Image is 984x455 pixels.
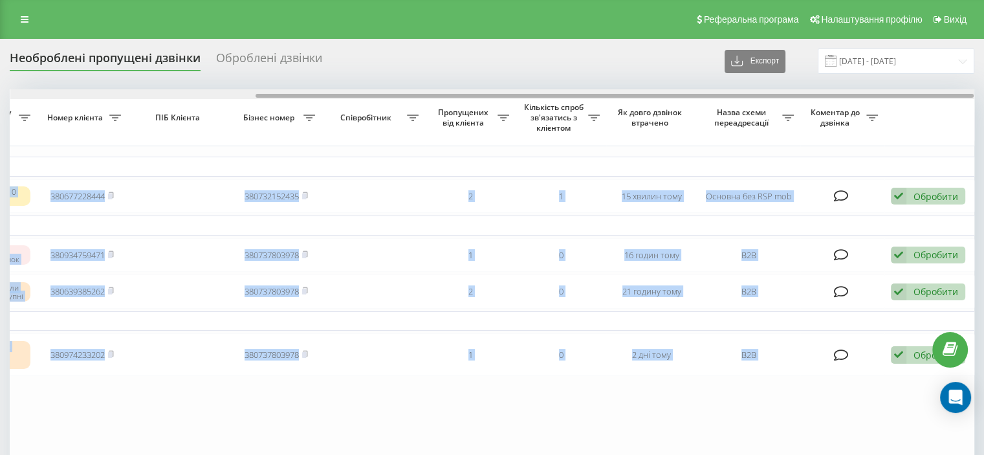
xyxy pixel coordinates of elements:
span: Бізнес номер [237,113,303,123]
td: 0 [516,333,606,376]
td: 0 [516,274,606,309]
div: Обробити [913,349,958,361]
td: 2 [425,274,516,309]
td: 1 [516,179,606,214]
td: 16 годин тому [606,238,697,272]
td: В2В [697,238,800,272]
div: Обробити [913,249,958,261]
a: 380737803978 [245,349,299,361]
a: 380974233202 [50,349,105,361]
td: 1 [425,333,516,376]
span: Назва схеми переадресації [703,107,782,128]
a: 380732152435 [245,190,299,202]
span: Як довго дзвінок втрачено [617,107,686,128]
div: Обробити [913,285,958,298]
td: Основна без RSP mob [697,179,800,214]
span: Номер клієнта [43,113,109,123]
span: Коментар до дзвінка [807,107,866,128]
td: 2 [425,179,516,214]
td: 0 [516,238,606,272]
td: 2 дні тому [606,333,697,376]
td: В2В [697,274,800,309]
div: Оброблені дзвінки [216,51,322,71]
div: Необроблені пропущені дзвінки [10,51,201,71]
div: Обробити [913,190,958,203]
span: Співробітник [328,113,407,123]
span: Реферальна програма [704,14,799,25]
a: 380934759471 [50,249,105,261]
a: 380737803978 [245,285,299,297]
button: Експорт [725,50,785,73]
td: 1 [425,238,516,272]
a: 380639385262 [50,285,105,297]
div: Open Intercom Messenger [940,382,971,413]
td: 15 хвилин тому [606,179,697,214]
span: Кількість спроб зв'язатись з клієнтом [522,102,588,133]
span: Пропущених від клієнта [432,107,497,128]
span: ПІБ Клієнта [138,113,220,123]
a: 380677228444 [50,190,105,202]
td: 21 годину тому [606,274,697,309]
td: В2В [697,333,800,376]
span: Налаштування профілю [821,14,922,25]
span: Вихід [944,14,967,25]
a: 380737803978 [245,249,299,261]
